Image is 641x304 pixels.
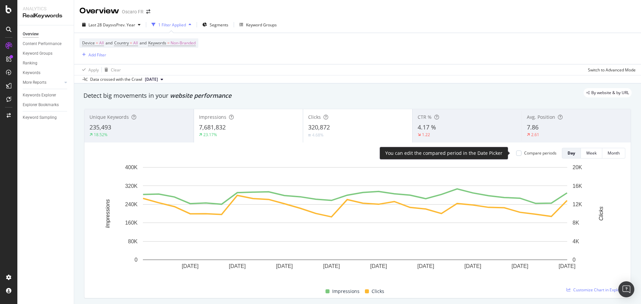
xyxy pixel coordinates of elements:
div: Data crossed with the Crawl [90,76,142,82]
text: 320K [125,183,138,189]
div: Keywords [23,69,40,76]
a: Explorer Bookmarks [23,101,69,108]
span: All [99,38,104,48]
text: [DATE] [417,263,434,269]
div: arrow-right-arrow-left [146,9,150,14]
text: 8K [573,220,579,226]
text: 80K [128,239,138,244]
span: and [140,40,147,46]
button: [DATE] [142,75,166,83]
text: 0 [573,257,576,263]
span: Country [114,40,129,46]
text: 4K [573,239,579,244]
span: = [96,40,98,46]
span: = [130,40,132,46]
div: 1 Filter Applied [158,22,186,28]
text: [DATE] [464,263,481,269]
text: 16K [573,183,582,189]
text: 0 [135,257,138,263]
div: Oscaro FR [122,8,144,15]
a: Keyword Sampling [23,114,69,121]
div: 2.61 [531,132,539,137]
text: [DATE] [276,263,293,269]
button: 1 Filter Applied [149,19,194,30]
text: [DATE] [229,263,246,269]
text: [DATE] [370,263,387,269]
div: 23.17% [203,132,217,137]
button: Month [602,148,625,159]
span: and [105,40,113,46]
span: 7,681,832 [199,123,226,131]
a: Keyword Groups [23,50,69,57]
text: [DATE] [559,263,575,269]
img: Equal [308,134,311,136]
span: 235,493 [89,123,111,131]
span: = [167,40,170,46]
div: Keywords Explorer [23,92,56,99]
div: Open Intercom Messenger [618,281,634,297]
div: 4.68% [312,132,324,138]
a: Keywords Explorer [23,92,69,99]
text: [DATE] [511,263,528,269]
div: More Reports [23,79,46,86]
span: Non-Branded [171,38,196,48]
span: Keywords [148,40,166,46]
button: Day [562,148,581,159]
span: Clicks [308,114,321,120]
div: Keyword Groups [23,50,52,57]
span: 7.86 [527,123,539,131]
span: By website & by URL [591,91,629,95]
div: Compare periods [524,150,557,156]
button: Week [581,148,602,159]
a: More Reports [23,79,62,86]
text: 160K [125,220,138,226]
span: All [133,38,138,48]
div: Month [608,150,620,156]
div: Keyword Groups [246,22,277,28]
div: Switch to Advanced Mode [588,67,636,73]
span: Clicks [372,287,384,295]
div: Analytics [23,5,68,12]
text: [DATE] [323,263,340,269]
div: 18.52% [94,132,108,137]
text: 20K [573,165,582,170]
a: Keywords [23,69,69,76]
div: Overview [79,5,119,17]
svg: A chart. [90,164,620,280]
div: Overview [23,31,39,38]
span: 320,872 [308,123,330,131]
span: Device [82,40,95,46]
button: Last 28 DaysvsPrev. Year [79,19,143,30]
span: 2025 Aug. 8th [145,76,158,82]
button: Segments [200,19,231,30]
div: Ranking [23,60,37,67]
span: CTR % [418,114,432,120]
span: vs Prev. Year [112,22,135,28]
span: Customize Chart in Explorer [573,287,625,293]
div: Content Performance [23,40,61,47]
a: Overview [23,31,69,38]
button: Apply [79,64,99,75]
div: 1.22 [422,132,430,137]
a: Customize Chart in Explorer [567,287,625,293]
div: RealKeywords [23,12,68,20]
div: Week [586,150,597,156]
div: Add Filter [88,52,106,58]
span: Unique Keywords [89,114,129,120]
div: legacy label [584,88,632,97]
div: Apply [88,67,99,73]
text: 12K [573,202,582,207]
a: Ranking [23,60,69,67]
div: You can edit the compared period in the Date Picker [385,150,502,157]
button: Add Filter [79,51,106,59]
div: Day [568,150,575,156]
div: Explorer Bookmarks [23,101,59,108]
span: Last 28 Days [88,22,112,28]
span: 4.17 % [418,123,436,131]
text: Impressions [105,199,111,228]
span: Avg. Position [527,114,555,120]
button: Clear [102,64,121,75]
button: Keyword Groups [237,19,279,30]
text: 240K [125,202,138,207]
